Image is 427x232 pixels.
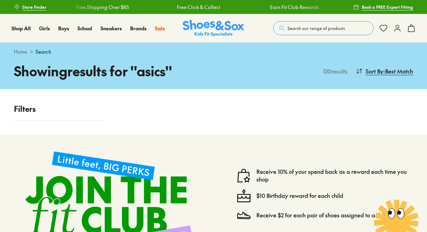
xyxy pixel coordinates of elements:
[36,48,51,55] span: Search
[22,4,46,10] span: Store Finder
[12,25,31,32] a: Shop All
[256,211,388,219] a: Receive $2 for each pair of shoes assigned to a child
[270,3,319,11] a: Earn Fit Club Rewards
[130,25,147,32] a: Brands
[383,67,413,75] span: : Best Match
[14,61,213,81] h1: Showing results for " asics "
[14,48,413,55] div: >
[14,48,27,55] a: Home
[100,25,122,32] a: Sneakers
[58,25,69,32] a: Boys
[362,4,413,10] span: Book a FREE Expert Fitting
[256,168,407,183] a: Receive 10% of your spend back as a reward each time you shop
[356,63,413,79] button: Sort By:Best Match
[177,3,220,11] a: Free Click & Collect
[237,169,251,183] img: vector1.svg
[155,25,165,32] a: Sale
[256,192,343,200] a: $10 Birthday reward for each child
[77,25,92,32] a: School
[237,189,251,203] img: cake--candle-birthday-event-special-sweet-cake-bake.svg
[353,1,413,13] a: Book a FREE Expert Fitting
[14,103,103,115] p: Filters
[320,67,347,75] p: 130 results
[183,20,244,37] img: SNS_Logo_Responsive.svg
[237,208,251,222] img: Vector_3098.svg
[273,21,374,35] button: Search our range of products
[287,25,345,31] span: Search our range of products
[183,20,244,37] a: Shoes & Sox
[366,67,383,75] span: Sort By
[14,1,46,13] a: Store Finder
[39,25,50,32] a: Girls
[76,3,129,11] a: Free Shipping Over $85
